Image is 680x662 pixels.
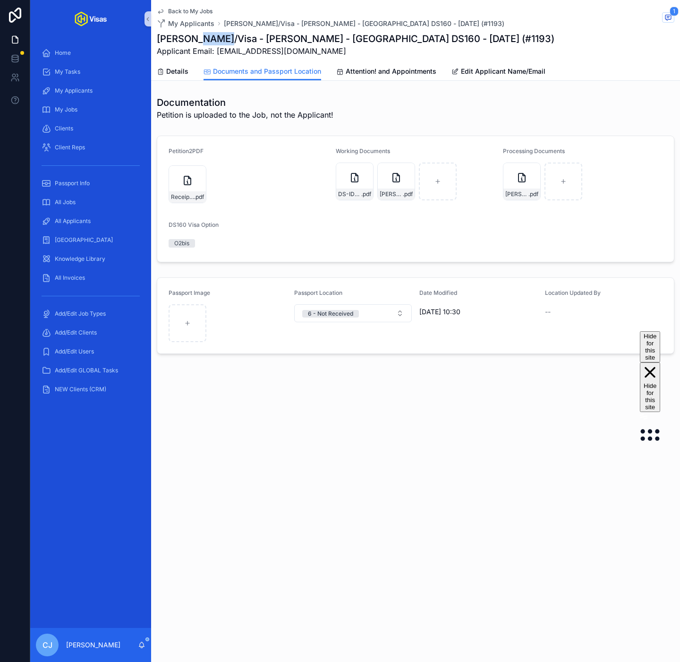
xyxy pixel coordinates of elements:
[36,250,145,267] a: Knowledge Library
[174,239,189,248] div: O2bis
[55,198,76,206] span: All Jobs
[36,324,145,341] a: Add/Edit Clients
[36,194,145,211] a: All Jobs
[55,144,85,151] span: Client Reps
[361,190,371,198] span: .pdf
[171,193,194,201] span: Receipt-Number-IOE8207530608
[380,190,403,198] span: [PERSON_NAME]-Full-App
[36,343,145,360] a: Add/Edit Users
[36,362,145,379] a: Add/Edit GLOBAL Tasks
[294,304,412,322] button: Select Button
[36,305,145,322] a: Add/Edit Job Types
[528,190,538,198] span: .pdf
[166,67,188,76] span: Details
[545,289,601,296] span: Location Updated By
[30,38,151,410] div: scrollable content
[670,7,679,16] span: 1
[224,19,504,28] a: [PERSON_NAME]/Visa - [PERSON_NAME] - [GEOGRAPHIC_DATA] DS160 - [DATE] (#1193)
[168,8,212,15] span: Back to My Jobs
[55,217,91,225] span: All Applicants
[42,639,52,651] span: CJ
[157,19,214,28] a: My Applicants
[55,310,106,318] span: Add/Edit Job Types
[451,63,545,82] a: Edit Applicant Name/Email
[419,289,457,296] span: Date Modified
[157,96,333,109] h1: Documentation
[308,310,353,318] div: 6 - Not Received
[157,63,188,82] a: Details
[336,63,436,82] a: Attention! and Appointments
[55,348,94,355] span: Add/Edit Users
[55,68,80,76] span: My Tasks
[55,87,93,95] span: My Applicants
[55,49,71,57] span: Home
[204,63,321,81] a: Documents and Passport Location
[294,289,342,296] span: Passport Location
[36,213,145,230] a: All Applicants
[169,221,219,228] span: DS160 Visa Option
[157,45,554,57] span: Applicant Email: [EMAIL_ADDRESS][DOMAIN_NAME]
[403,190,413,198] span: .pdf
[36,101,145,118] a: My Jobs
[36,175,145,192] a: Passport Info
[194,193,204,201] span: .pdf
[336,147,390,155] span: Working Documents
[169,147,204,155] span: Petition2PDF
[55,329,97,336] span: Add/Edit Clients
[55,386,106,393] span: NEW Clients (CRM)
[157,109,333,120] span: Petition is uploaded to the Job, not the Applicant!
[36,232,145,249] a: [GEOGRAPHIC_DATA]
[55,274,85,282] span: All Invoices
[55,125,73,132] span: Clients
[662,12,674,24] button: 1
[55,106,77,113] span: My Jobs
[55,236,113,244] span: [GEOGRAPHIC_DATA]
[55,367,118,374] span: Add/Edit GLOBAL Tasks
[36,63,145,80] a: My Tasks
[338,190,361,198] span: DS-ID-[PERSON_NAME]
[36,120,145,137] a: Clients
[66,640,120,650] p: [PERSON_NAME]
[55,255,105,263] span: Knowledge Library
[36,269,145,286] a: All Invoices
[36,44,145,61] a: Home
[36,139,145,156] a: Client Reps
[503,147,565,155] span: Processing Documents
[213,67,321,76] span: Documents and Passport Location
[157,8,212,15] a: Back to My Jobs
[461,67,545,76] span: Edit Applicant Name/Email
[55,180,90,187] span: Passport Info
[346,67,436,76] span: Attention! and Appointments
[419,307,537,317] span: [DATE] 10:30
[36,82,145,99] a: My Applicants
[545,307,551,317] span: --
[75,11,107,26] img: App logo
[505,190,528,198] span: [PERSON_NAME]-DS160-Confirmation
[168,19,214,28] span: My Applicants
[169,289,210,296] span: Passport Image
[157,32,554,45] h1: [PERSON_NAME]/Visa - [PERSON_NAME] - [GEOGRAPHIC_DATA] DS160 - [DATE] (#1193)
[36,381,145,398] a: NEW Clients (CRM)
